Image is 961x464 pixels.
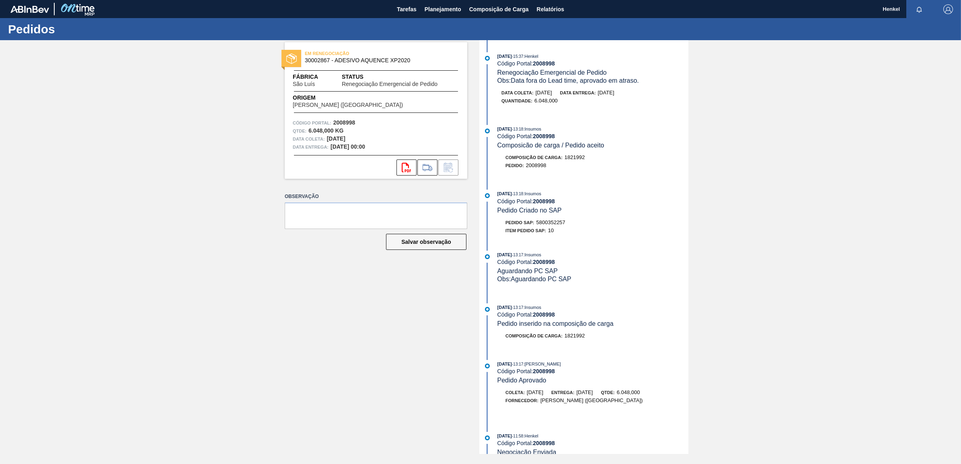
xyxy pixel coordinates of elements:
span: Obs: Data fora do Lead time, aprovado em atraso. [497,77,639,84]
h1: Pedidos [8,25,151,34]
span: Negociação Enviada [497,449,556,456]
button: Notificações [906,4,932,15]
div: Abrir arquivo PDF [396,159,417,176]
span: Fornecedor: [505,398,538,403]
div: Código Portal: [497,60,688,67]
strong: 2008998 [533,311,555,318]
span: Composição de Carga [469,4,529,14]
strong: 2008998 [533,259,555,265]
span: Tarefas [397,4,417,14]
button: Salvar observação [386,234,466,250]
div: Informar alteração no pedido [438,159,458,176]
span: - 13:18 [512,127,523,131]
span: : Insumos [523,305,541,310]
span: 1821992 [565,333,585,339]
span: São Luís [293,81,315,87]
span: - 13:17 [512,362,523,366]
span: - 13:17 [512,253,523,257]
span: [PERSON_NAME] ([GEOGRAPHIC_DATA]) [293,102,403,108]
span: [DATE] [497,252,512,257]
span: Data coleta: [293,135,325,143]
span: 1821992 [565,154,585,160]
span: : Insumos [523,127,541,131]
label: Observação [285,191,467,202]
span: [DATE] [497,191,512,196]
img: atual [485,307,490,312]
strong: [DATE] [327,135,345,142]
span: 6.048,000 [617,389,640,395]
span: Data coleta: [501,90,534,95]
strong: 2008998 [533,198,555,204]
span: : Henkel [523,54,538,59]
span: 6.048,000 [534,98,558,104]
span: Pedido Criado no SAP [497,207,562,214]
span: Composicão de carga / Pedido aceito [497,142,604,149]
span: [PERSON_NAME] ([GEOGRAPHIC_DATA]) [540,397,643,403]
span: Pedido SAP: [505,220,534,225]
div: Código Portal: [497,198,688,204]
strong: 2008998 [533,60,555,67]
img: Logout [943,4,953,14]
span: : Insumos [523,191,541,196]
span: Renegociação Emergencial de Pedido [342,81,437,87]
span: Aguardando PC SAP [497,268,558,274]
span: 2008998 [526,162,546,168]
strong: 2008998 [533,440,555,446]
span: Relatórios [537,4,564,14]
span: Qtde: [601,390,614,395]
span: [DATE] [497,305,512,310]
strong: 2008998 [533,368,555,374]
span: - 13:18 [512,192,523,196]
span: : Henkel [523,433,538,438]
span: Origem [293,94,426,102]
span: 5800352257 [536,219,565,225]
div: Código Portal: [497,440,688,446]
img: status [286,53,297,64]
span: - 15:37 [512,54,523,59]
div: Código Portal: [497,311,688,318]
span: Pedido : [505,163,524,168]
span: 30002867 - ADESIVO AQUENCE XP2020 [305,57,451,63]
div: Código Portal: [497,133,688,139]
img: atual [485,435,490,440]
span: Data entrega: [560,90,596,95]
span: [DATE] [576,389,593,395]
div: Código Portal: [497,368,688,374]
strong: [DATE] 00:00 [331,143,365,150]
span: Planejamento [425,4,461,14]
span: Composição de Carga : [505,333,563,338]
span: Qtde : [293,127,306,135]
div: Código Portal: [497,259,688,265]
span: Entrega: [551,390,574,395]
span: : [PERSON_NAME] [523,362,561,366]
img: TNhmsLtSVTkK8tSr43FrP2fwEKptu5GPRR3wAAAABJRU5ErkJggg== [10,6,49,13]
img: atual [485,193,490,198]
strong: 2008998 [533,133,555,139]
strong: 6.048,000 KG [308,127,343,134]
span: Pedido Aprovado [497,377,546,384]
span: Coleta: [505,390,525,395]
img: atual [485,129,490,133]
span: EM RENEGOCIAÇÃO [305,49,417,57]
span: Status [342,73,459,81]
strong: 2008998 [333,119,355,126]
span: [DATE] [497,54,512,59]
span: [DATE] [497,362,512,366]
span: Data entrega: [293,143,329,151]
span: [DATE] [527,389,543,395]
span: [DATE] [598,90,614,96]
span: Item pedido SAP: [505,228,546,233]
img: atual [485,56,490,61]
span: Código Portal: [293,119,331,127]
span: Obs: Aguardando PC SAP [497,276,571,282]
span: - 13:17 [512,305,523,310]
span: Pedido inserido na composição de carga [497,320,614,327]
span: [DATE] [497,127,512,131]
span: 10 [548,227,554,233]
span: - 11:58 [512,434,523,438]
img: atual [485,364,490,368]
img: atual [485,254,490,259]
span: Quantidade : [501,98,532,103]
span: [DATE] [536,90,552,96]
span: Composição de Carga : [505,155,563,160]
